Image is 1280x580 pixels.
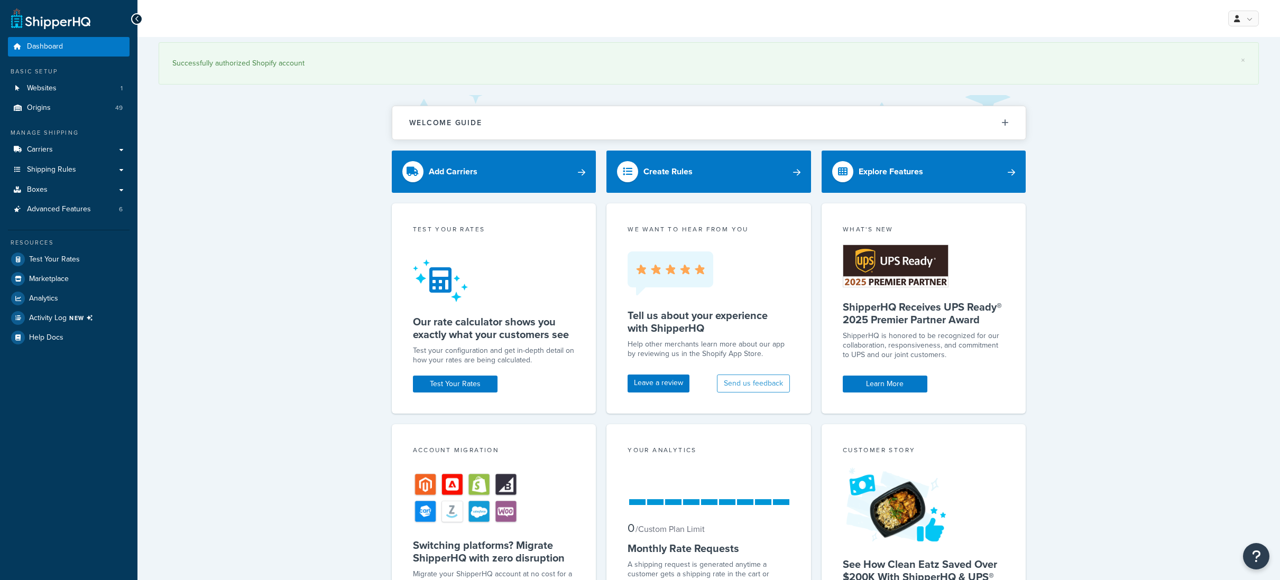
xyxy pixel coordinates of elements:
div: Explore Features [859,164,923,179]
a: Add Carriers [392,151,596,193]
h5: Switching platforms? Migrate ShipperHQ with zero disruption [413,539,575,564]
a: Marketplace [8,269,130,288]
p: Help other merchants learn more about our app by reviewing us in the Shopify App Store. [628,340,790,359]
a: × [1241,56,1245,64]
a: Advanced Features6 [8,200,130,219]
div: Successfully authorized Shopify account [172,56,1245,71]
div: Account Migration [413,445,575,457]
div: Test your configuration and get in-depth detail on how your rates are being calculated. [413,346,575,365]
span: Analytics [29,294,58,303]
span: 1 [121,84,123,93]
button: Send us feedback [717,375,790,392]
a: Help Docs [8,328,130,347]
h5: Monthly Rate Requests [628,542,790,555]
a: Websites1 [8,79,130,98]
span: Boxes [27,185,48,194]
a: Learn More [843,376,927,392]
span: Websites [27,84,57,93]
a: Dashboard [8,37,130,57]
div: Resources [8,238,130,247]
span: Activity Log [29,311,97,325]
a: Leave a review [628,375,689,392]
div: Add Carriers [429,164,477,179]
span: 6 [119,205,123,214]
button: Open Resource Center [1243,543,1269,569]
a: Explore Features [822,151,1026,193]
a: Analytics [8,289,130,308]
a: Boxes [8,180,130,200]
span: 0 [628,519,634,537]
li: Websites [8,79,130,98]
h5: Our rate calculator shows you exactly what your customers see [413,315,575,341]
div: Basic Setup [8,67,130,76]
p: ShipperHQ is honored to be recognized for our collaboration, responsiveness, and commitment to UP... [843,331,1005,360]
span: Help Docs [29,333,63,342]
span: Carriers [27,145,53,154]
a: Test Your Rates [413,376,498,392]
span: Shipping Rules [27,165,76,174]
h5: ShipperHQ Receives UPS Ready® 2025 Premier Partner Award [843,301,1005,326]
a: Origins49 [8,98,130,118]
h2: Welcome Guide [409,119,482,127]
div: Create Rules [643,164,693,179]
span: Dashboard [27,42,63,51]
small: / Custom Plan Limit [636,523,705,535]
span: 49 [115,104,123,113]
button: Welcome Guide [392,106,1026,139]
a: Test Your Rates [8,250,130,269]
div: What's New [843,224,1005,237]
div: Manage Shipping [8,128,130,137]
div: Your Analytics [628,445,790,457]
h5: Tell us about your experience with ShipperHQ [628,309,790,334]
span: NEW [69,314,97,322]
li: Origins [8,98,130,118]
span: Origins [27,104,51,113]
div: Test your rates [413,224,575,237]
li: Advanced Features [8,200,130,219]
a: Shipping Rules [8,160,130,180]
a: Create Rules [606,151,811,193]
a: Activity LogNEW [8,308,130,328]
a: Carriers [8,140,130,160]
span: Test Your Rates [29,255,80,264]
span: Marketplace [29,275,69,284]
span: Advanced Features [27,205,91,214]
li: [object Object] [8,308,130,328]
p: we want to hear from you [628,224,790,234]
div: Customer Story [843,445,1005,457]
